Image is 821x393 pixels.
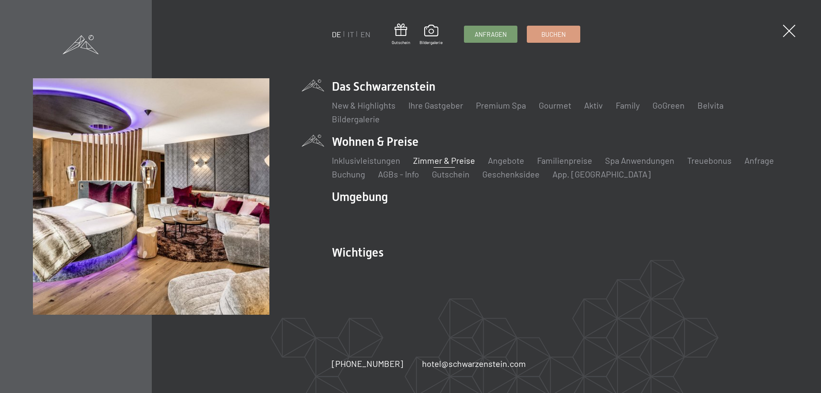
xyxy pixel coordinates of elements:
span: [PHONE_NUMBER] [332,358,403,369]
a: AGBs - Info [378,169,419,179]
span: Anfragen [475,30,507,39]
a: Bildergalerie [332,114,380,124]
a: [PHONE_NUMBER] [332,358,403,369]
a: DE [332,30,341,39]
a: IT [348,30,354,39]
a: Buchen [527,26,580,42]
a: Anfrage [744,155,774,165]
a: Gourmet [539,100,571,110]
a: Bildergalerie [419,25,443,45]
a: Inklusivleistungen [332,155,400,165]
a: hotel@schwarzenstein.com [422,358,526,369]
a: Spa Anwendungen [605,155,674,165]
a: App. [GEOGRAPHIC_DATA] [552,169,651,179]
a: Treuebonus [687,155,732,165]
a: Anfragen [464,26,517,42]
a: Zimmer & Preise [413,155,475,165]
a: Belvita [697,100,724,110]
a: Premium Spa [476,100,526,110]
a: Family [616,100,640,110]
a: Buchung [332,169,365,179]
a: Geschenksidee [482,169,540,179]
a: Gutschein [392,24,410,45]
span: Bildergalerie [419,39,443,45]
a: EN [360,30,370,39]
a: Familienpreise [537,155,592,165]
a: GoGreen [653,100,685,110]
span: Gutschein [392,39,410,45]
span: Buchen [541,30,566,39]
a: Aktiv [584,100,603,110]
a: Gutschein [432,169,470,179]
a: Ihre Gastgeber [408,100,463,110]
a: New & Highlights [332,100,396,110]
a: Angebote [488,155,524,165]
